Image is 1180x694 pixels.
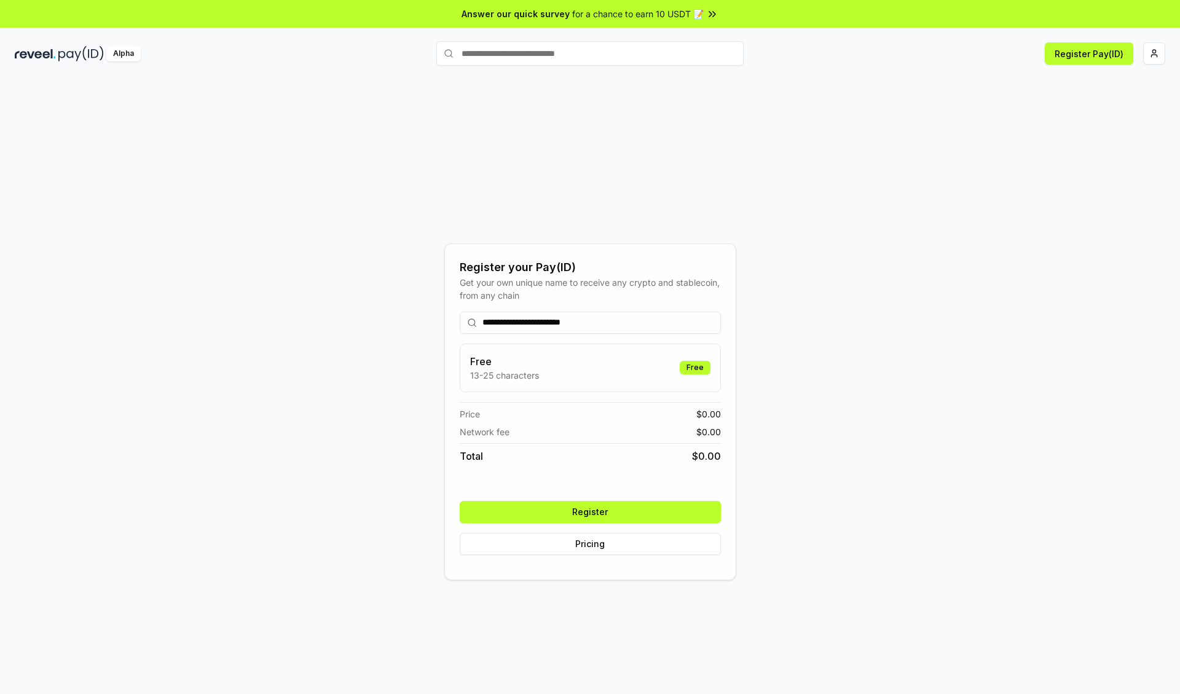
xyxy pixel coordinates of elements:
[460,501,721,523] button: Register
[460,408,480,420] span: Price
[692,449,721,463] span: $ 0.00
[58,46,104,61] img: pay_id
[462,7,570,20] span: Answer our quick survey
[470,369,539,382] p: 13-25 characters
[470,354,539,369] h3: Free
[15,46,56,61] img: reveel_dark
[106,46,141,61] div: Alpha
[572,7,704,20] span: for a chance to earn 10 USDT 📝
[460,276,721,302] div: Get your own unique name to receive any crypto and stablecoin, from any chain
[1045,42,1133,65] button: Register Pay(ID)
[460,259,721,276] div: Register your Pay(ID)
[460,425,509,438] span: Network fee
[460,449,483,463] span: Total
[460,533,721,555] button: Pricing
[696,425,721,438] span: $ 0.00
[696,408,721,420] span: $ 0.00
[680,361,710,374] div: Free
